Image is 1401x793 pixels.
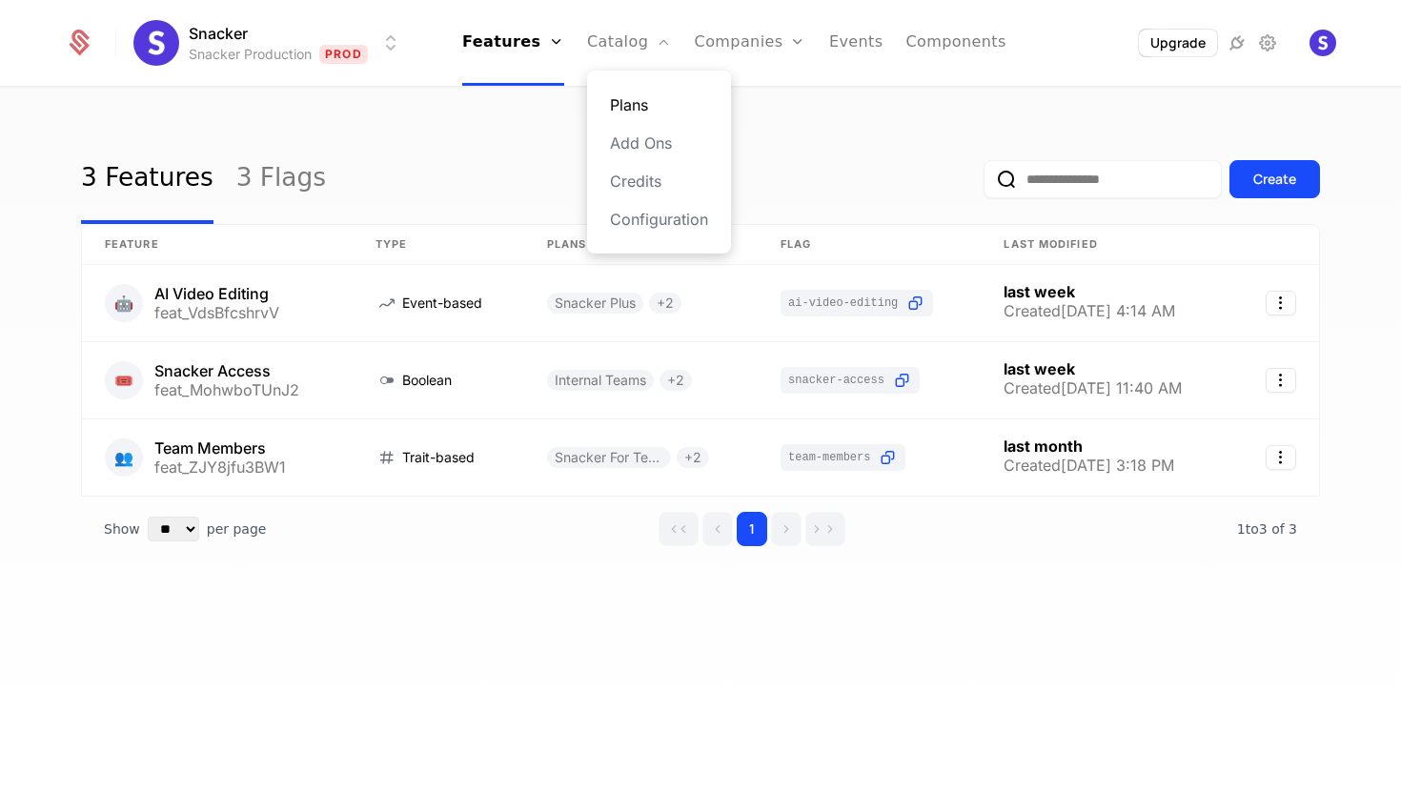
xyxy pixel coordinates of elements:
[610,93,708,116] a: Plans
[981,225,1233,265] th: Last Modified
[189,22,248,45] span: Snacker
[610,132,708,154] a: Add Ons
[319,45,368,64] span: Prod
[1266,291,1296,315] button: Select action
[659,512,699,546] button: Go to first page
[702,512,733,546] button: Go to previous page
[1256,31,1279,54] a: Settings
[82,225,353,265] th: Feature
[1266,445,1296,470] button: Select action
[1266,368,1296,393] button: Select action
[1226,31,1249,54] a: Integrations
[610,208,708,231] a: Configuration
[148,517,199,541] select: Select page size
[1237,521,1289,537] span: 1 to 3 of
[81,497,1320,561] div: Table pagination
[1237,521,1297,537] span: 3
[1310,30,1336,56] img: Shelby Stephens
[610,170,708,193] a: Credits
[1229,160,1320,198] button: Create
[1253,170,1296,189] div: Create
[737,512,767,546] button: Go to page 1
[524,225,758,265] th: Plans
[189,45,312,64] div: Snacker Production
[805,512,845,546] button: Go to last page
[236,134,326,224] a: 3 Flags
[139,22,402,64] button: Select environment
[133,20,179,66] img: Snacker
[758,225,981,265] th: Flag
[81,134,213,224] a: 3 Features
[659,512,845,546] div: Page navigation
[1139,30,1217,56] button: Upgrade
[104,519,140,539] span: Show
[353,225,524,265] th: Type
[207,519,267,539] span: per page
[1310,30,1336,56] button: Open user button
[771,512,802,546] button: Go to next page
